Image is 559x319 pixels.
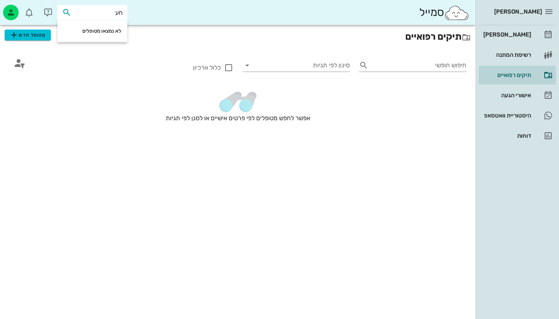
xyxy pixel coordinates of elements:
a: אישורי הגעה [479,86,556,105]
div: אפשר לחפש מטופלים לפי פרטים אישיים או לסנן לפי תגיות [5,84,471,148]
h2: תיקים רפואיים [5,30,471,44]
a: רשימת המתנה [479,46,556,64]
div: סמייל [419,4,469,21]
label: כלול ארכיון [165,64,220,72]
img: SmileCloud logo [444,5,469,21]
div: רשימת המתנה [482,52,531,58]
span: מטופל חדש [9,30,46,40]
a: דוחות [479,126,556,145]
div: תיקים רפואיים [482,72,531,78]
div: [PERSON_NAME] [482,32,531,38]
button: חיפוש מתקדם [9,53,30,73]
a: [PERSON_NAME] [479,25,556,44]
div: דוחות [482,133,531,139]
a: היסטוריית וואטסאפ [479,106,556,125]
div: סינון לפי תגיות [243,59,350,72]
div: אישורי הגעה [482,92,531,98]
span: תג [23,6,28,11]
div: היסטוריית וואטסאפ [482,112,531,119]
div: לא נמצאו מטופלים [64,28,121,34]
img: telescope.1f74601d.png [218,90,257,114]
span: [PERSON_NAME] [494,8,542,15]
button: מטופל חדש [5,30,51,40]
a: תיקים רפואיים [479,66,556,84]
